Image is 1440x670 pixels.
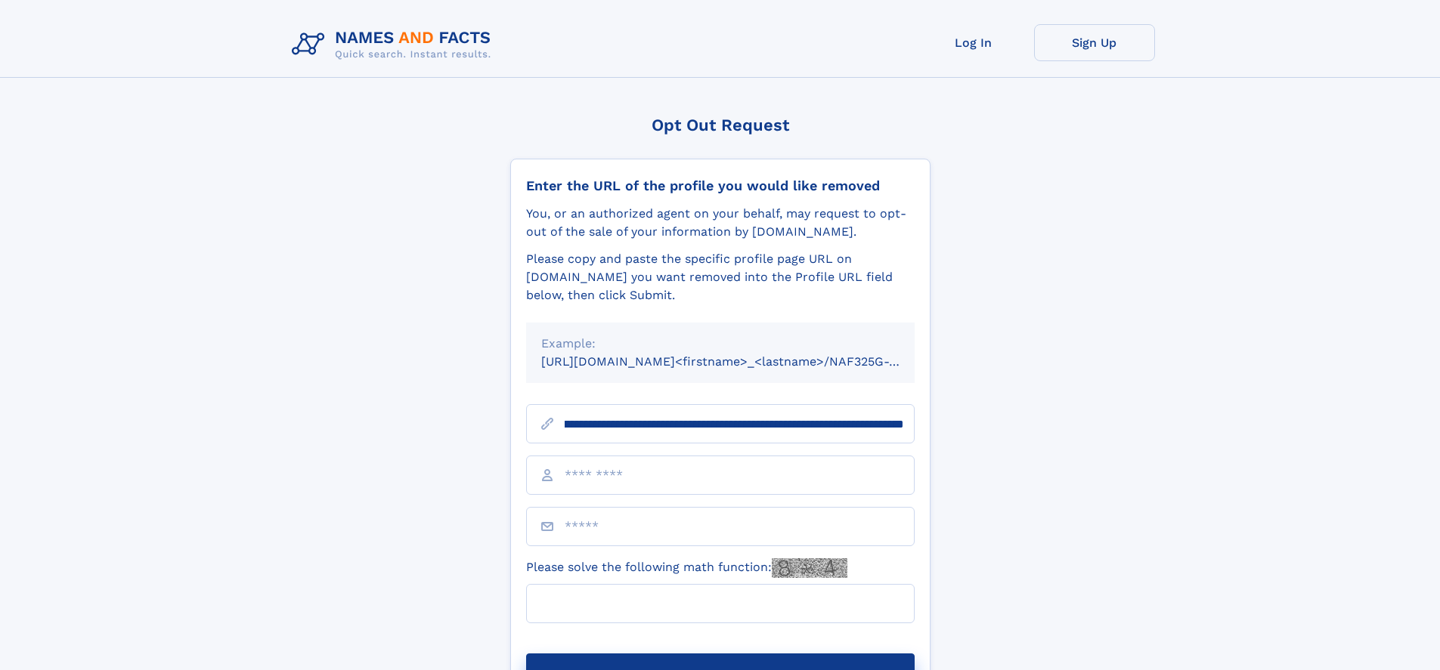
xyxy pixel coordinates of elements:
[526,250,915,304] div: Please copy and paste the specific profile page URL on [DOMAIN_NAME] you want removed into the Pr...
[541,335,900,353] div: Example:
[1034,24,1155,61] a: Sign Up
[526,205,915,241] div: You, or an authorized agent on your behalf, may request to opt-out of the sale of your informatio...
[526,178,915,194] div: Enter the URL of the profile you would like removed
[286,24,503,65] img: Logo Names and Facts
[510,116,931,134] div: Opt Out Request
[541,354,943,369] small: [URL][DOMAIN_NAME]<firstname>_<lastname>/NAF325G-xxxxxxxx
[526,558,847,578] label: Please solve the following math function:
[913,24,1034,61] a: Log In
